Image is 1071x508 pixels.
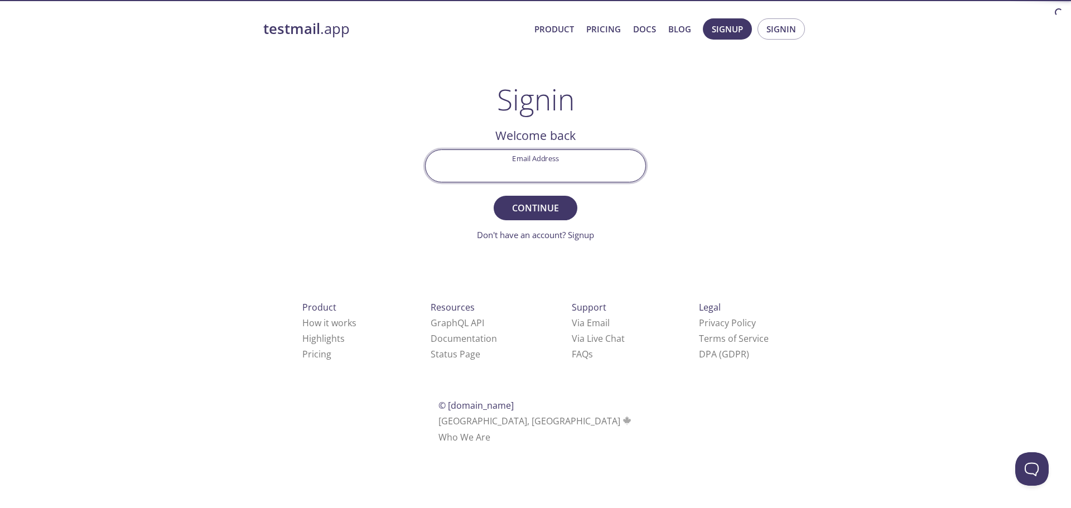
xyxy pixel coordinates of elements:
[263,19,320,38] strong: testmail
[506,200,565,216] span: Continue
[699,348,749,360] a: DPA (GDPR)
[699,301,721,313] span: Legal
[431,348,480,360] a: Status Page
[497,83,575,116] h1: Signin
[633,22,656,36] a: Docs
[699,332,769,345] a: Terms of Service
[572,348,593,360] a: FAQ
[668,22,691,36] a: Blog
[572,301,606,313] span: Support
[534,22,574,36] a: Product
[438,399,514,412] span: © [DOMAIN_NAME]
[572,332,625,345] a: Via Live Chat
[712,22,743,36] span: Signup
[477,229,594,240] a: Don't have an account? Signup
[699,317,756,329] a: Privacy Policy
[431,317,484,329] a: GraphQL API
[1015,452,1049,486] iframe: Help Scout Beacon - Open
[302,301,336,313] span: Product
[302,348,331,360] a: Pricing
[302,317,356,329] a: How it works
[438,415,633,427] span: [GEOGRAPHIC_DATA], [GEOGRAPHIC_DATA]
[431,332,497,345] a: Documentation
[302,332,345,345] a: Highlights
[703,18,752,40] button: Signup
[766,22,796,36] span: Signin
[758,18,805,40] button: Signin
[263,20,525,38] a: testmail.app
[425,126,646,145] h2: Welcome back
[494,196,577,220] button: Continue
[431,301,475,313] span: Resources
[438,431,490,443] a: Who We Are
[572,317,610,329] a: Via Email
[586,22,621,36] a: Pricing
[588,348,593,360] span: s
